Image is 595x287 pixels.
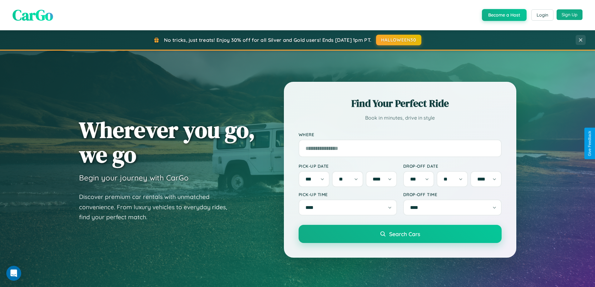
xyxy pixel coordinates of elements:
label: Drop-off Date [403,163,502,169]
button: Become a Host [482,9,527,21]
label: Where [299,132,502,137]
span: CarGo [12,5,53,25]
label: Pick-up Date [299,163,397,169]
p: Discover premium car rentals with unmatched convenience. From luxury vehicles to everyday rides, ... [79,192,235,222]
h2: Find Your Perfect Ride [299,96,502,110]
span: Search Cars [389,230,420,237]
label: Drop-off Time [403,192,502,197]
label: Pick-up Time [299,192,397,197]
span: No tricks, just treats! Enjoy 30% off for all Silver and Gold users! Ends [DATE] 1pm PT. [164,37,371,43]
div: Give Feedback [588,131,592,156]
button: HALLOWEEN30 [376,35,421,45]
p: Book in minutes, drive in style [299,113,502,122]
button: Search Cars [299,225,502,243]
button: Login [531,9,553,21]
button: Sign Up [557,9,583,20]
iframe: Intercom live chat [6,266,21,281]
h1: Wherever you go, we go [79,117,255,167]
h3: Begin your journey with CarGo [79,173,189,182]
